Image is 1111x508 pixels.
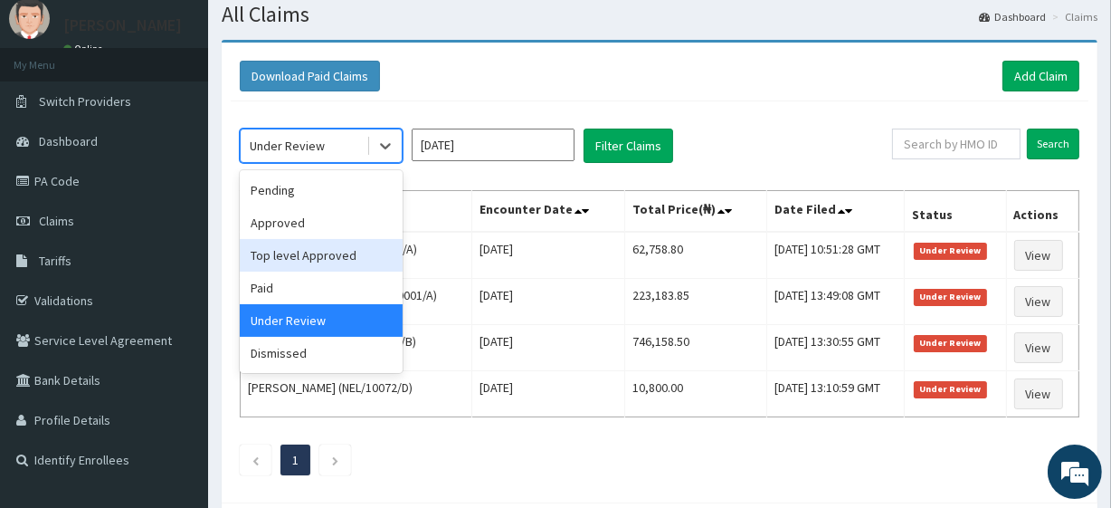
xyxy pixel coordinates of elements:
input: Select Month and Year [412,129,574,161]
td: [PERSON_NAME] (NEL/10072/D) [241,371,472,417]
td: 10,800.00 [625,371,767,417]
textarea: Type your message and hit 'Enter' [9,326,345,389]
button: Filter Claims [584,129,673,163]
td: [DATE] [471,279,625,325]
a: Dashboard [979,9,1046,24]
th: Total Price(₦) [625,191,767,233]
span: Claims [39,213,74,229]
input: Search [1027,129,1079,159]
img: d_794563401_company_1708531726252_794563401 [33,91,73,136]
div: Chat with us now [94,101,304,125]
td: [DATE] [471,232,625,279]
span: Under Review [914,289,987,305]
td: [DATE] [471,325,625,371]
span: Tariffs [39,253,71,269]
div: Paid [240,272,403,304]
div: Minimize live chat window [297,9,340,53]
th: Encounter Date [471,191,625,233]
a: Page 1 is your current page [292,452,299,468]
div: Under Review [240,304,403,337]
td: 746,158.50 [625,325,767,371]
p: [PERSON_NAME] [63,17,182,34]
div: Approved [240,206,403,239]
a: Add Claim [1002,61,1079,91]
a: View [1014,286,1063,317]
td: [DATE] 13:30:55 GMT [767,325,905,371]
a: Next page [331,452,339,468]
div: Top level Approved [240,239,403,272]
td: [DATE] 13:10:59 GMT [767,371,905,417]
li: Claims [1048,9,1097,24]
h1: All Claims [222,3,1097,26]
div: Under Review [250,137,325,155]
td: [DATE] [471,371,625,417]
span: We're online! [105,144,250,327]
th: Status [905,191,1007,233]
a: Previous page [252,452,260,468]
td: [DATE] 13:49:08 GMT [767,279,905,325]
td: 62,758.80 [625,232,767,279]
span: Switch Providers [39,93,131,110]
span: Under Review [914,335,987,351]
span: Dashboard [39,133,98,149]
span: Under Review [914,243,987,259]
th: Date Filed [767,191,905,233]
div: Dismissed [240,337,403,369]
div: Pending [240,174,403,206]
button: Download Paid Claims [240,61,380,91]
input: Search by HMO ID [892,129,1021,159]
th: Actions [1006,191,1078,233]
a: View [1014,379,1063,409]
a: View [1014,240,1063,271]
td: [DATE] 10:51:28 GMT [767,232,905,279]
span: Under Review [914,381,987,398]
a: View [1014,332,1063,363]
td: 223,183.85 [625,279,767,325]
a: Online [63,43,107,55]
